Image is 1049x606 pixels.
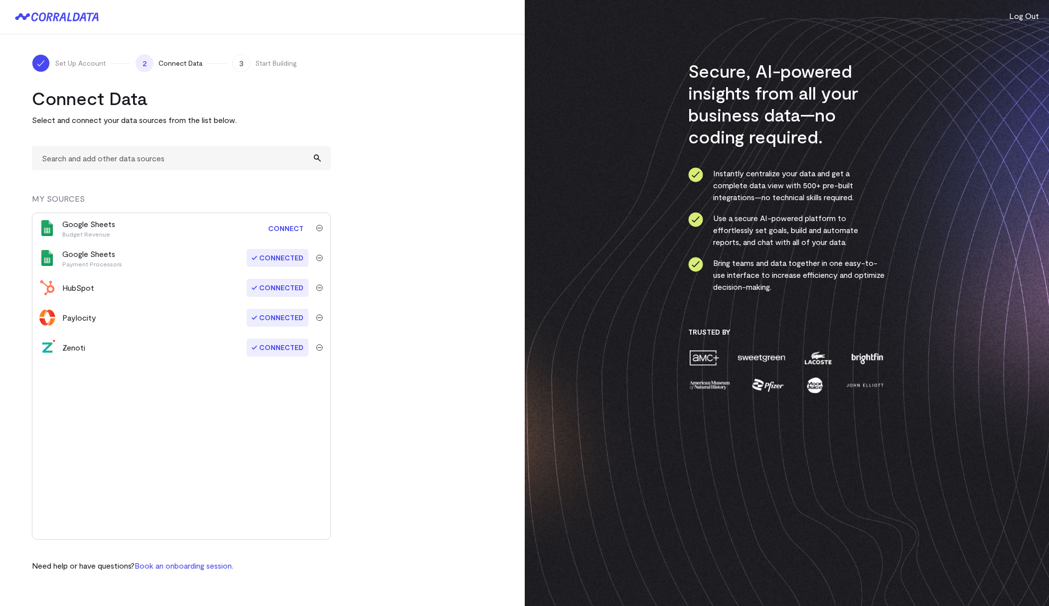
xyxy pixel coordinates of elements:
img: paylocity-4997edbb.svg [39,310,55,326]
span: Connected [247,279,308,297]
img: amnh-5afada46.png [688,376,731,394]
img: lacoste-7a6b0538.png [803,349,833,366]
span: Connected [247,249,308,267]
img: trash-40e54a27.svg [316,344,323,351]
img: sweetgreen-1d1fb32c.png [737,349,786,366]
img: hubspot-c1e9301f.svg [39,280,55,296]
p: Need help or have questions? [32,560,233,572]
img: ico-check-circle-4b19435c.svg [688,167,703,182]
span: Start Building [255,58,297,68]
img: trash-40e54a27.svg [316,225,323,232]
img: trash-40e54a27.svg [316,284,323,291]
div: Paylocity [62,312,96,324]
h2: Connect Data [32,87,331,109]
img: amc-0b11a8f1.png [688,349,720,366]
button: Log Out [1009,10,1039,22]
span: Connected [247,339,308,357]
h3: Trusted By [688,328,885,337]
img: moon-juice-c312e729.png [805,376,825,394]
img: ico-check-circle-4b19435c.svg [688,212,703,227]
img: ico-check-white-5ff98cb1.svg [36,58,46,68]
span: Connected [247,309,308,327]
img: google_sheets-5a4bad8e.svg [39,250,55,266]
p: Select and connect your data sources from the list below. [32,114,331,126]
span: Connect Data [158,58,202,68]
li: Use a secure AI-powered platform to effortlessly set goals, build and automate reports, and chat ... [688,212,885,248]
a: Book an onboarding session. [135,561,233,570]
span: 2 [136,54,153,72]
input: Search and add other data sources [32,146,331,170]
img: google_sheets-5a4bad8e.svg [39,220,55,236]
div: Google Sheets [62,248,122,268]
p: Payment Processors [62,260,122,268]
p: Budget Revenue [62,230,115,238]
span: Set Up Account [55,58,106,68]
img: john-elliott-25751c40.png [845,376,885,394]
div: HubSpot [62,282,94,294]
div: Zenoti [62,342,85,354]
h3: Secure, AI-powered insights from all your business data—no coding required. [688,60,885,147]
img: trash-40e54a27.svg [316,314,323,321]
div: Google Sheets [62,218,115,238]
a: Connect [263,219,308,238]
li: Instantly centralize your data and get a complete data view with 500+ pre-built integrations—no t... [688,167,885,203]
img: ico-check-circle-4b19435c.svg [688,257,703,272]
span: 3 [232,54,250,72]
img: zenoti-2086f9c1.png [39,340,55,356]
div: MY SOURCES [32,193,331,213]
img: brightfin-a251e171.png [849,349,885,366]
img: pfizer-e137f5fc.png [751,376,785,394]
li: Bring teams and data together in one easy-to-use interface to increase efficiency and optimize de... [688,257,885,293]
img: trash-40e54a27.svg [316,254,323,261]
